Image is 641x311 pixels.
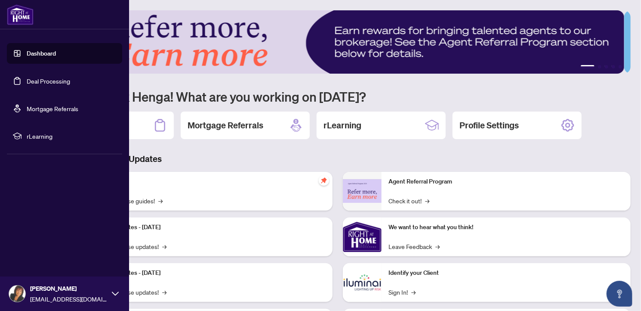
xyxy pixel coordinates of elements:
[388,196,429,205] a: Check it out!→
[388,287,416,297] a: Sign In!→
[459,119,519,131] h2: Profile Settings
[388,177,624,187] p: Agent Referral Program
[425,196,429,205] span: →
[30,294,108,304] span: [EMAIL_ADDRESS][DOMAIN_NAME]
[162,287,166,297] span: →
[45,88,631,105] h1: Welcome back Henga! What are you working on [DATE]?
[30,284,108,293] span: [PERSON_NAME]
[27,131,116,141] span: rLearning
[7,4,34,25] img: logo
[581,65,595,68] button: 1
[158,196,163,205] span: →
[90,223,326,232] p: Platform Updates - [DATE]
[90,268,326,278] p: Platform Updates - [DATE]
[343,218,382,256] img: We want to hear what you think!
[605,65,608,68] button: 3
[324,119,361,131] h2: rLearning
[27,77,70,85] a: Deal Processing
[411,287,416,297] span: →
[45,153,631,165] h3: Brokerage & Industry Updates
[607,281,632,307] button: Open asap
[27,50,56,57] a: Dashboard
[9,286,25,302] img: Profile Icon
[27,105,78,112] a: Mortgage Referrals
[45,10,624,74] img: Slide 0
[619,65,622,68] button: 5
[598,65,601,68] button: 2
[319,175,329,186] span: pushpin
[343,263,382,302] img: Identify your Client
[435,242,440,251] span: →
[388,268,624,278] p: Identify your Client
[162,242,166,251] span: →
[388,242,440,251] a: Leave Feedback→
[612,65,615,68] button: 4
[388,223,624,232] p: We want to hear what you think!
[343,179,382,203] img: Agent Referral Program
[188,119,263,131] h2: Mortgage Referrals
[90,177,326,187] p: Self-Help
